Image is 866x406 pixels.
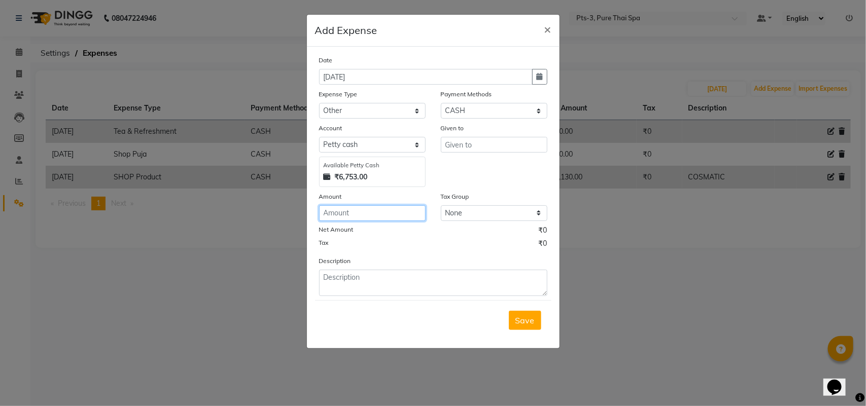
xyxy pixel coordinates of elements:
span: × [544,21,551,36]
label: Account [319,124,342,133]
label: Tax [319,238,329,247]
strong: ₹6,753.00 [335,172,368,182]
label: Payment Methods [441,90,492,99]
div: Available Petty Cash [324,161,421,170]
label: Tax Group [441,192,469,201]
h5: Add Expense [315,23,377,38]
label: Description [319,256,351,266]
button: Close [536,15,560,43]
label: Amount [319,192,342,201]
span: ₹0 [539,238,547,251]
span: ₹0 [539,225,547,238]
iframe: chat widget [823,365,856,396]
label: Date [319,56,333,65]
input: Amount [319,205,426,221]
label: Given to [441,124,464,133]
span: Save [515,315,535,325]
button: Save [509,311,541,330]
label: Net Amount [319,225,354,234]
label: Expense Type [319,90,358,99]
input: Given to [441,137,547,153]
